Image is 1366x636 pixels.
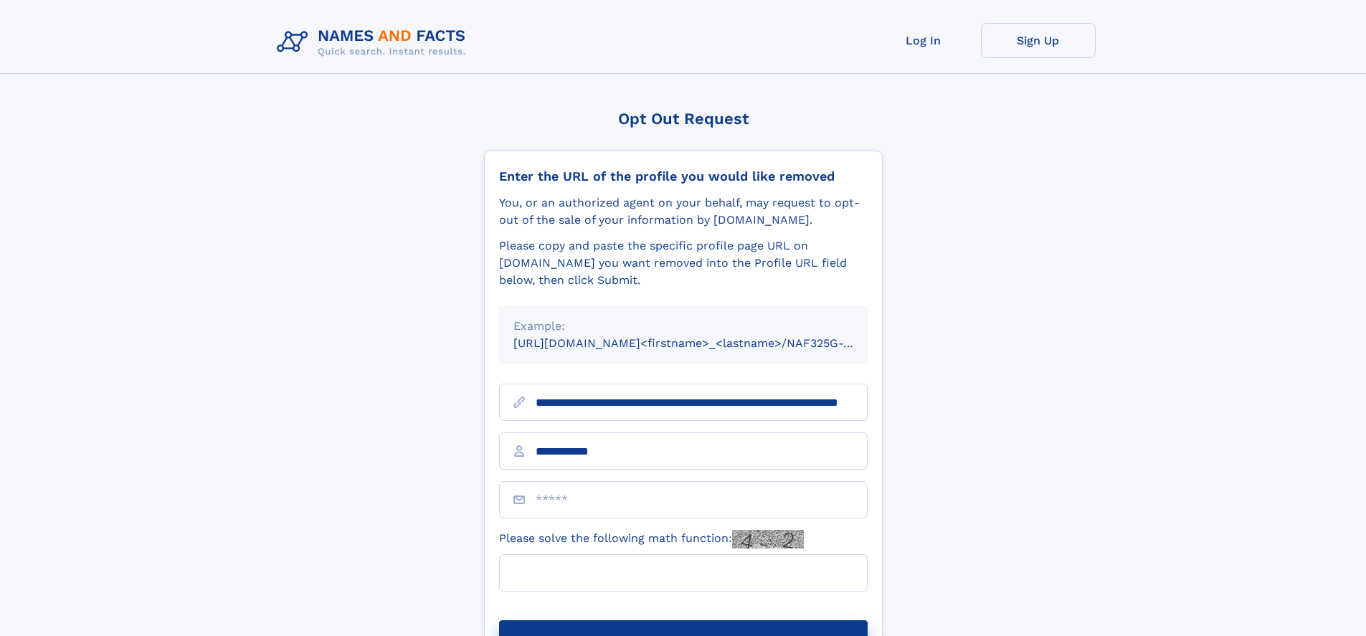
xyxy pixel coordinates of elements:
label: Please solve the following math function: [499,530,804,549]
div: You, or an authorized agent on your behalf, may request to opt-out of the sale of your informatio... [499,194,868,229]
div: Opt Out Request [484,110,883,128]
small: [URL][DOMAIN_NAME]<firstname>_<lastname>/NAF325G-xxxxxxxx [513,336,895,350]
div: Enter the URL of the profile you would like removed [499,169,868,184]
div: Example: [513,318,853,335]
a: Log In [866,23,981,58]
div: Please copy and paste the specific profile page URL on [DOMAIN_NAME] you want removed into the Pr... [499,237,868,289]
img: Logo Names and Facts [271,23,478,62]
a: Sign Up [981,23,1096,58]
